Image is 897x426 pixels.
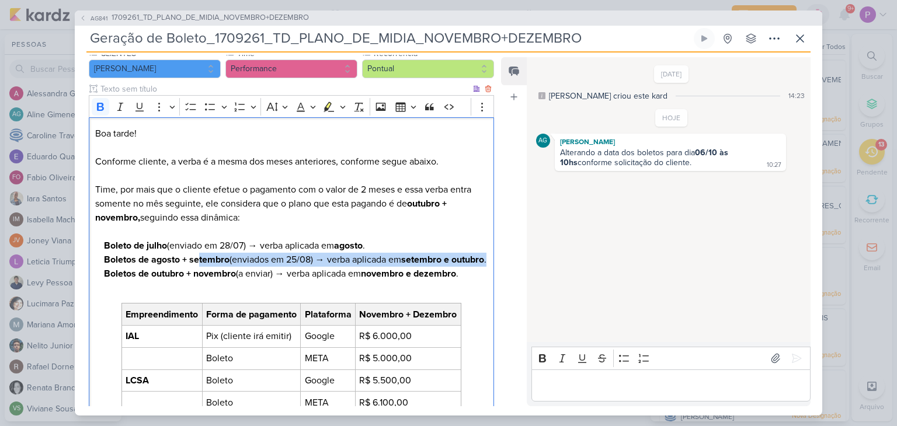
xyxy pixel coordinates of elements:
[206,329,297,343] span: Pix (cliente irá emitir)
[95,198,447,224] strong: outubro + novembro,
[104,240,167,252] strong: Boleto de julho
[89,117,494,422] div: Editor editing area: main
[126,330,139,342] strong: IAL
[531,369,811,401] div: Editor editing area: main
[334,240,363,252] strong: agosto
[305,329,352,343] span: Google
[305,396,352,410] span: META
[95,127,488,239] p: Boa tarde! Conforme cliente, a verba é a mesma dos meses anteriores, conforme segue abaixo. Time,...
[104,254,230,266] strong: Boletos de agosto + setembro
[401,254,484,266] strong: setembro e outubro
[104,268,236,280] strong: Boletos de outubro + novembro
[557,136,784,148] div: [PERSON_NAME]
[531,347,811,369] div: Editor toolbar
[359,396,457,410] span: R$ 6.100,00
[104,253,488,267] p: (enviados em 25/08) → verba aplicada em .
[98,83,471,95] input: Texto sem título
[359,329,457,343] span: R$ 6.000,00
[206,373,297,387] span: Boleto
[86,28,691,49] input: Kard Sem Título
[700,34,709,43] div: Ligar relógio
[206,351,297,365] span: Boleto
[788,90,805,101] div: 14:23
[359,308,457,322] span: Novembro + Dezembro
[549,90,667,102] div: [PERSON_NAME] criou este kard
[362,60,494,78] button: Pontual
[206,396,297,410] span: Boleto
[206,308,297,322] span: Forma de pagamento
[305,373,352,387] span: Google
[104,239,488,253] p: (enviado em 28/07) → verba aplicada em .
[560,148,731,167] strong: 06/10 às 10hs
[126,308,198,322] span: Empreendimento
[359,351,457,365] span: R$ 5.000,00
[225,60,357,78] button: Performance
[560,148,731,167] div: Alterando a data dos boletos para dia conforme solicitação do cliente.
[126,375,149,386] strong: LCSA
[767,160,781,170] div: 10:27
[305,351,352,365] span: META
[104,267,488,295] p: (a enviar) → verba aplicada em .
[536,134,550,148] div: Aline Gimenez Graciano
[305,308,352,322] span: Plataforma
[359,373,457,387] span: R$ 5.500,00
[89,60,221,78] button: [PERSON_NAME]
[89,95,494,118] div: Editor toolbar
[361,268,456,280] strong: novembro e dezembro
[538,138,547,144] p: AG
